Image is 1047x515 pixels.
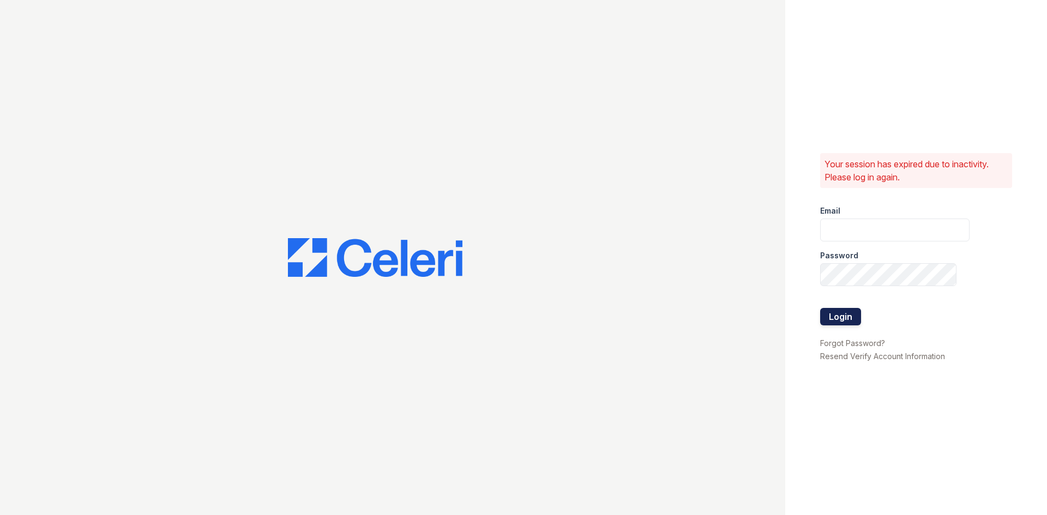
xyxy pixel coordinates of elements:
button: Login [820,308,861,325]
label: Password [820,250,858,261]
p: Your session has expired due to inactivity. Please log in again. [825,157,1008,184]
a: Forgot Password? [820,338,885,348]
img: CE_Logo_Blue-a8612792a0a2168367f1c8372b55b34899dd931a85d93a1a3d3e32e68fde9ad4.png [288,238,462,277]
label: Email [820,205,840,216]
a: Resend Verify Account Information [820,352,945,361]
